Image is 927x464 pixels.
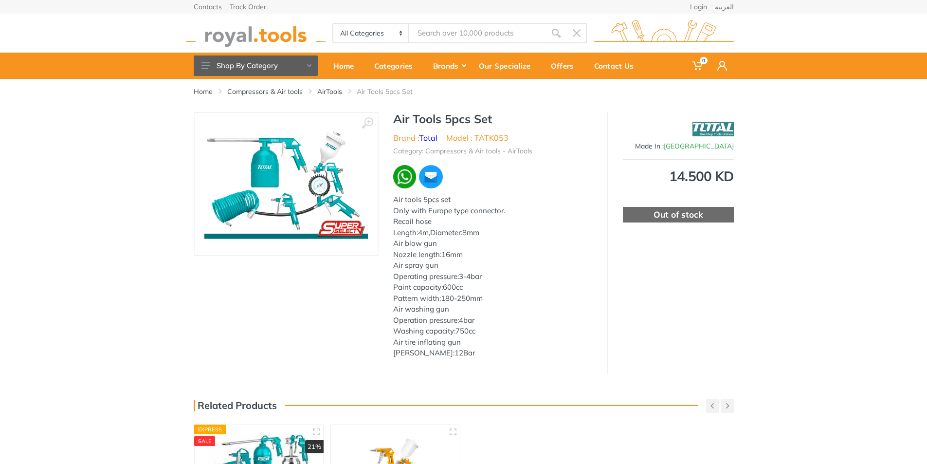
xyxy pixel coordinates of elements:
[393,205,593,217] div: Only with Europe type connector.
[393,260,593,271] div: Air spray gun
[393,293,593,304] div: Pattern width:180-250mm
[623,169,734,183] div: 14.500 KD
[393,216,593,227] div: Recoil hose
[664,142,734,150] span: [GEOGRAPHIC_DATA]
[194,436,216,446] div: SALE
[357,87,427,96] li: Air Tools 5pcs Set
[393,271,593,282] div: Operating pressure:3-4bar
[393,194,593,205] div: Air tools 5pcs set
[587,53,647,79] a: Contact Us
[472,56,544,76] div: Our Specialize
[587,56,647,76] div: Contact Us
[393,132,437,144] li: Brand :
[227,87,303,96] a: Compressors & Air tools
[317,87,342,96] a: AirTools
[194,425,226,434] div: Express
[623,141,734,151] div: Made In :
[393,315,593,326] div: Operation pressure:4bar
[393,326,593,337] div: Washing capacity:750cc
[409,23,545,43] input: Site search
[194,56,318,76] button: Shop By Category
[186,20,326,47] img: royal.tools Logo
[333,24,410,42] select: Category
[418,164,443,189] img: ma.webp
[194,400,277,411] h3: Related Products
[393,112,593,126] h1: Air Tools 5pcs Set
[327,53,367,79] a: Home
[327,56,367,76] div: Home
[544,56,587,76] div: Offers
[594,20,734,47] img: royal.tools Logo
[690,3,707,10] a: Login
[544,53,587,79] a: Offers
[393,146,532,156] li: Category: Compressors & Air tools - AirTools
[393,238,593,249] div: Air blow gun
[686,53,710,79] a: 0
[194,87,213,96] a: Home
[700,57,708,64] span: 0
[194,3,222,10] a: Contacts
[393,249,593,260] div: Nozzle length:16mm
[715,3,734,10] a: العربية
[446,132,509,144] li: Model : TATK053
[393,304,593,315] div: Air washing gun
[419,133,437,143] a: Total
[692,117,734,141] img: Total
[472,53,544,79] a: Our Specialize
[367,56,426,76] div: Categories
[623,207,734,223] div: Out of stock
[393,165,417,188] img: wa.webp
[194,87,734,96] nav: breadcrumb
[393,348,593,359] div: [PERSON_NAME]:12Bar
[204,129,368,239] img: Royal Tools - Air Tools 5pcs Set
[393,227,593,239] div: Length:4m,Diameter:8mm
[367,53,426,79] a: Categories
[426,56,472,76] div: Brands
[305,440,324,454] div: 21%
[230,3,266,10] a: Track Order
[393,337,593,348] div: Air tire inflating gun
[393,282,593,293] div: Paint capacity:600cc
